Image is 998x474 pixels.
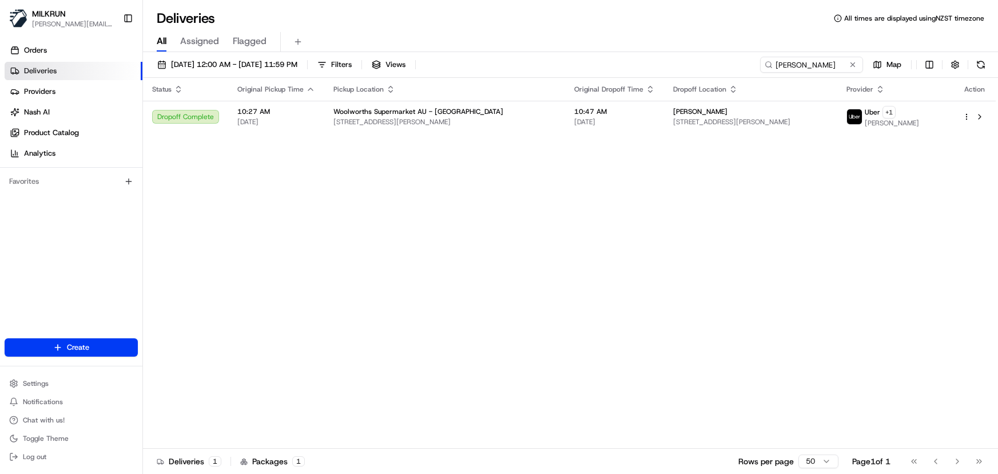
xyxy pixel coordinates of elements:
button: +1 [882,106,896,118]
span: Pickup Location [333,85,384,94]
span: Uber [865,108,880,117]
button: Refresh [973,57,989,73]
span: Filters [331,60,352,70]
span: Assigned [180,34,219,48]
button: [PERSON_NAME][EMAIL_ADDRESS][DOMAIN_NAME] [32,19,114,29]
span: Status [152,85,172,94]
button: Settings [5,376,138,392]
span: Provider [846,85,873,94]
span: Settings [23,379,49,388]
span: Orders [24,45,47,56]
span: [DATE] [237,117,315,127]
span: 10:27 AM [237,107,315,116]
span: [DATE] 12:00 AM - [DATE] 11:59 PM [171,60,297,70]
button: Create [5,338,138,357]
button: Map [868,57,906,73]
span: Flagged [233,34,267,48]
div: 1 [209,456,221,467]
div: Page 1 of 1 [852,456,890,467]
button: Chat with us! [5,412,138,428]
p: Rows per page [738,456,794,467]
span: [STREET_ADDRESS][PERSON_NAME] [673,117,828,127]
div: Packages [240,456,305,467]
span: [PERSON_NAME] [673,107,727,116]
button: [DATE] 12:00 AM - [DATE] 11:59 PM [152,57,303,73]
button: Views [367,57,411,73]
div: Action [963,85,987,94]
input: Type to search [760,57,863,73]
span: Toggle Theme [23,434,69,443]
div: Favorites [5,172,138,191]
span: Deliveries [24,66,57,76]
div: 1 [292,456,305,467]
span: Providers [24,86,55,97]
a: Orders [5,41,142,60]
span: All [157,34,166,48]
span: Product Catalog [24,128,79,138]
button: MILKRUN [32,8,66,19]
button: Log out [5,449,138,465]
button: Filters [312,57,357,73]
a: Providers [5,82,142,101]
span: Create [67,342,89,353]
span: 10:47 AM [574,107,655,116]
span: Log out [23,452,46,461]
span: Chat with us! [23,416,65,425]
span: [DATE] [574,117,655,127]
span: Original Dropoff Time [574,85,643,94]
img: uber-new-logo.jpeg [847,109,862,124]
h1: Deliveries [157,9,215,27]
span: Notifications [23,397,63,406]
a: Analytics [5,144,142,163]
a: Product Catalog [5,124,142,142]
span: [STREET_ADDRESS][PERSON_NAME] [333,117,556,127]
span: Views [385,60,405,70]
span: [PERSON_NAME] [865,118,919,128]
span: Original Pickup Time [237,85,304,94]
span: Nash AI [24,107,50,117]
button: Notifications [5,394,138,410]
button: MILKRUNMILKRUN[PERSON_NAME][EMAIL_ADDRESS][DOMAIN_NAME] [5,5,118,32]
span: Map [886,60,901,70]
span: Woolworths Supermarket AU - [GEOGRAPHIC_DATA] [333,107,503,116]
a: Deliveries [5,62,142,80]
div: Deliveries [157,456,221,467]
img: MILKRUN [9,9,27,27]
span: Analytics [24,148,55,159]
a: Nash AI [5,103,142,121]
button: Toggle Theme [5,430,138,447]
span: All times are displayed using NZST timezone [844,14,984,23]
span: Dropoff Location [673,85,726,94]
